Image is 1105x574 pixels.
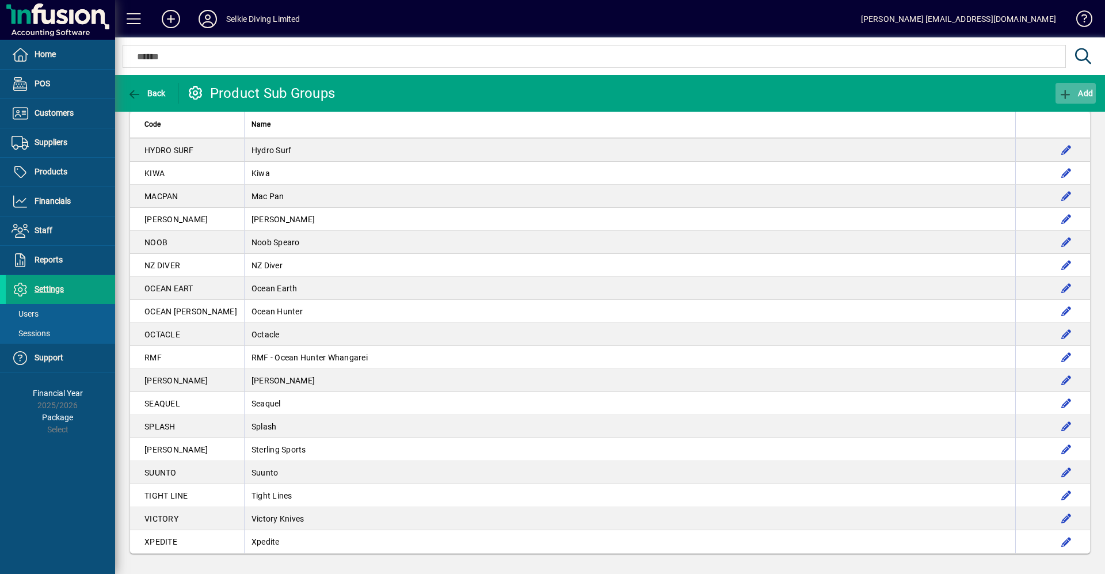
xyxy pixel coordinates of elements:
button: Edit [1057,279,1076,298]
td: Splash [244,415,1015,438]
td: Mac Pan [244,185,1015,208]
button: Edit [1057,233,1076,252]
span: Support [35,353,63,362]
div: Product Sub Groups [187,84,336,102]
span: Reports [35,255,63,264]
button: Edit [1057,510,1076,528]
button: Edit [1057,394,1076,413]
span: Name [252,118,270,131]
a: Sessions [6,324,115,343]
button: Edit [1057,348,1076,367]
td: OCTACLE [130,323,244,346]
a: Knowledge Base [1068,2,1091,40]
button: Edit [1057,533,1076,551]
div: Selkie Diving Limited [226,10,300,28]
button: Edit [1057,463,1076,482]
td: SUUNTO [130,461,244,484]
td: OCEAN EART [130,277,244,300]
a: Customers [6,99,115,128]
td: RMF - Ocean Hunter Whangarei [244,346,1015,369]
td: Tight Lines [244,484,1015,507]
button: Add [153,9,189,29]
button: Profile [189,9,226,29]
td: VICTORY [130,507,244,530]
td: KIWA [130,162,244,185]
button: Edit [1057,187,1076,206]
span: Products [35,167,67,176]
td: Sterling Sports [244,438,1015,461]
span: Back [127,89,166,98]
span: Add [1058,89,1093,98]
td: [PERSON_NAME] [130,438,244,461]
a: Home [6,40,115,69]
td: Seaquel [244,392,1015,415]
td: Hydro Surf [244,139,1015,162]
span: Suppliers [35,138,67,147]
td: RMF [130,346,244,369]
span: Financial Year [33,389,83,398]
a: Reports [6,246,115,275]
button: Edit [1057,440,1076,459]
td: [PERSON_NAME] [130,208,244,231]
a: Users [6,304,115,324]
td: Kiwa [244,162,1015,185]
app-page-header-button: Back [115,83,178,104]
button: Edit [1057,371,1076,390]
td: NZ Diver [244,254,1015,277]
td: SEAQUEL [130,392,244,415]
span: Staff [35,226,52,235]
td: [PERSON_NAME] [244,208,1015,231]
td: Xpedite [244,530,1015,553]
a: Suppliers [6,128,115,157]
a: Support [6,344,115,372]
td: [PERSON_NAME] [244,369,1015,392]
button: Edit [1057,325,1076,344]
td: XPEDITE [130,530,244,553]
span: Home [35,50,56,59]
button: Edit [1057,164,1076,183]
button: Edit [1057,256,1076,275]
td: HYDRO SURF [130,139,244,162]
td: TIGHT LINE [130,484,244,507]
span: Package [42,413,73,422]
td: Victory Knives [244,507,1015,530]
button: Add [1056,83,1096,104]
td: OCEAN [PERSON_NAME] [130,300,244,323]
td: [PERSON_NAME] [130,369,244,392]
td: Octacle [244,323,1015,346]
span: Settings [35,284,64,294]
button: Edit [1057,141,1076,159]
button: Edit [1057,302,1076,321]
button: Edit [1057,210,1076,229]
td: Suunto [244,461,1015,484]
span: Customers [35,108,74,117]
span: Code [144,118,161,131]
a: Products [6,158,115,187]
span: Financials [35,196,71,206]
td: Ocean Hunter [244,300,1015,323]
button: Edit [1057,417,1076,436]
td: NOOB [130,231,244,254]
td: NZ DIVER [130,254,244,277]
td: Ocean Earth [244,277,1015,300]
a: Financials [6,187,115,216]
button: Back [124,83,169,104]
a: Staff [6,216,115,245]
span: Users [12,309,39,318]
td: SPLASH [130,415,244,438]
button: Edit [1057,486,1076,505]
span: POS [35,79,50,88]
div: [PERSON_NAME] [EMAIL_ADDRESS][DOMAIN_NAME] [861,10,1056,28]
span: Sessions [12,329,50,338]
td: MACPAN [130,185,244,208]
td: Noob Spearo [244,231,1015,254]
a: POS [6,70,115,98]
